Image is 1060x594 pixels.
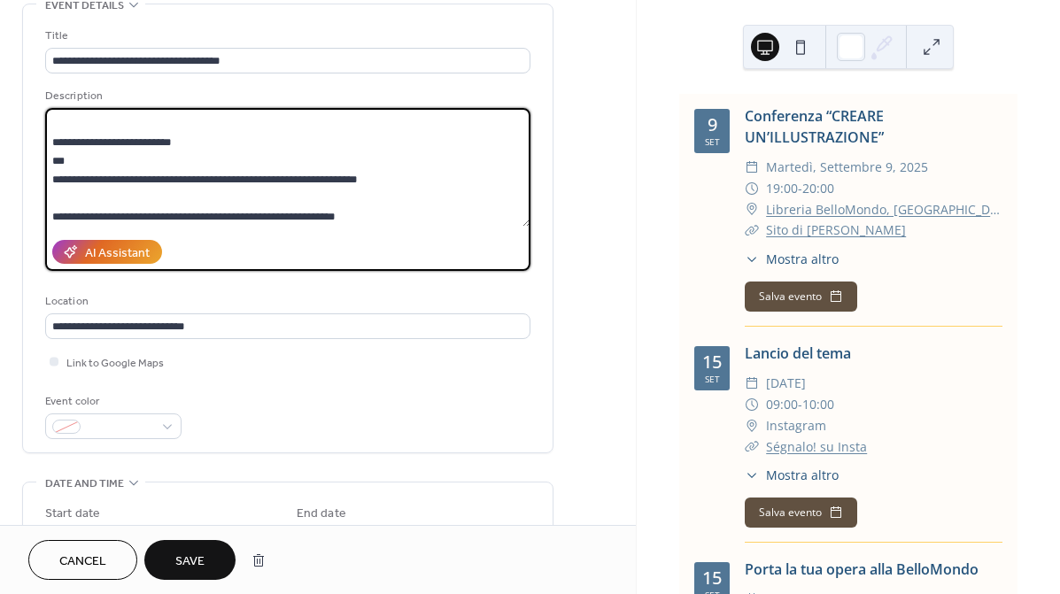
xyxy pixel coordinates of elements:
span: martedì, settembre 9, 2025 [766,157,928,178]
button: ​Mostra altro [745,466,839,484]
span: Link to Google Maps [66,354,164,373]
div: AI Assistant [85,244,150,263]
span: Mostra altro [766,250,839,268]
button: Salva evento [745,282,857,312]
div: Start date [45,505,100,523]
div: ​ [745,436,759,458]
span: - [798,394,802,415]
div: set [705,374,720,383]
span: Cancel [59,552,106,571]
div: ​ [745,466,759,484]
div: Porta la tua opera alla BelloMondo [745,559,1002,580]
span: Date and time [45,474,124,493]
div: ​ [745,250,759,268]
div: ​ [745,178,759,199]
span: Save [175,552,205,571]
button: Cancel [28,540,137,580]
div: set [705,137,720,146]
span: 09:00 [766,394,798,415]
span: 20:00 [802,178,834,199]
a: Libreria BelloMondo, [GEOGRAPHIC_DATA] [766,199,1002,220]
div: Location [45,292,527,311]
div: Event color [45,392,178,411]
a: Sito di [PERSON_NAME] [766,221,906,238]
span: 10:00 [802,394,834,415]
a: Conferenza “CREARE UN’ILLUSTRAZIONE” [745,106,884,147]
button: Save [144,540,236,580]
div: ​ [745,199,759,220]
span: Instagram [766,415,826,436]
span: [DATE] [766,373,806,394]
button: ​Mostra altro [745,250,839,268]
div: ​ [745,373,759,394]
a: Ségnalo! su Insta [766,438,867,455]
span: - [798,178,802,199]
div: 15 [702,569,722,587]
button: AI Assistant [52,240,162,264]
div: ​ [745,157,759,178]
div: Title [45,27,527,45]
div: ​ [745,220,759,241]
div: 15 [702,353,722,371]
a: Lancio del tema [745,343,851,363]
div: ​ [745,394,759,415]
span: Mostra altro [766,466,839,484]
button: Salva evento [745,498,857,528]
div: End date [297,505,346,523]
div: ​ [745,415,759,436]
span: 19:00 [766,178,798,199]
div: Description [45,87,527,105]
div: 9 [708,116,717,134]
